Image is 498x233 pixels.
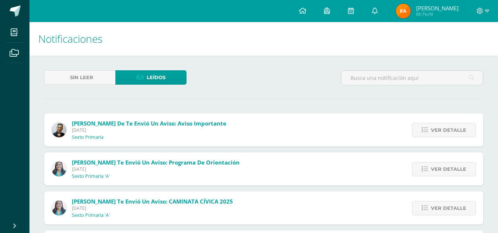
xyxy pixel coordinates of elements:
[396,4,411,18] img: 63e618c486201e02b996563949fec9d6.png
[72,205,233,211] span: [DATE]
[72,212,110,218] p: Sexto Primaria 'A'
[72,120,226,127] span: [PERSON_NAME] de te envió un aviso: Aviso Importante
[70,71,93,84] span: Sin leer
[72,166,240,172] span: [DATE]
[341,71,483,85] input: Busca una notificación aquí
[72,198,233,205] span: [PERSON_NAME] te envió un aviso: CAMINATA CÍVICA 2025
[416,11,459,17] span: Mi Perfil
[431,123,466,137] span: Ver detalle
[72,159,240,166] span: [PERSON_NAME] te envió un aviso: Programa de Orientación
[72,134,104,140] p: Sexto Primaria
[431,162,466,176] span: Ver detalle
[52,162,66,176] img: be92b6c484970536b82811644e40775c.png
[115,70,187,85] a: Leídos
[431,201,466,215] span: Ver detalle
[44,70,115,85] a: Sin leer
[52,201,66,215] img: be92b6c484970536b82811644e40775c.png
[147,71,166,84] span: Leídos
[416,4,459,12] span: [PERSON_NAME]
[52,123,66,137] img: 67f0ede88ef848e2db85819136c0f493.png
[38,32,102,46] span: Notificaciones
[72,127,226,133] span: [DATE]
[72,173,110,179] p: Sexto Primaria 'A'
